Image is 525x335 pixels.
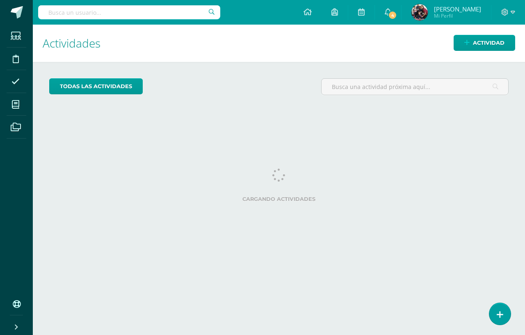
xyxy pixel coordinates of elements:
[49,78,143,94] a: todas las Actividades
[434,5,481,13] span: [PERSON_NAME]
[38,5,220,19] input: Busca un usuario...
[473,35,504,50] span: Actividad
[43,25,515,62] h1: Actividades
[454,35,515,51] a: Actividad
[388,11,397,20] span: 4
[434,12,481,19] span: Mi Perfil
[322,79,508,95] input: Busca una actividad próxima aquí...
[411,4,428,21] img: 67a731daabe3acc6bc5d41e23e7bf920.png
[49,196,509,202] label: Cargando actividades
